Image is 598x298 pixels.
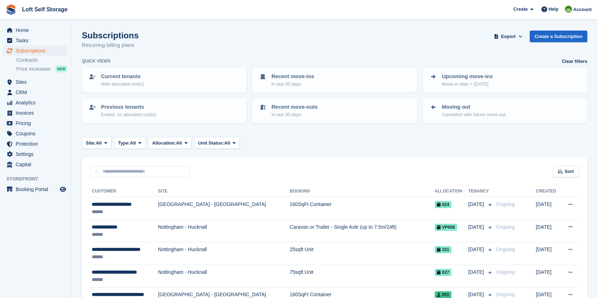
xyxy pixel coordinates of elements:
p: In last 30 days [271,111,318,118]
span: Sort [565,168,574,175]
td: Nottingham - Hucknall [158,242,290,265]
img: stora-icon-8386f47178a22dfd0bd8f6a31ec36ba5ce8667c1dd55bd0f319d3a0aa187defe.svg [6,4,16,15]
span: All [176,140,182,147]
span: Ongoing [496,224,515,230]
div: NEW [55,65,67,72]
span: 151 [435,246,451,253]
span: Booking Portal [16,184,58,194]
a: Price increases NEW [16,65,67,73]
span: Account [573,6,592,13]
span: Allocation: [152,140,176,147]
span: Storefront [6,175,71,183]
span: Ongoing [496,292,515,297]
p: Recent move-ins [271,72,314,81]
span: Unit Status: [198,140,224,147]
button: Unit Status: All [194,137,239,149]
span: All [130,140,136,147]
span: Ongoing [496,269,515,275]
th: Customer [90,186,158,197]
a: menu [4,36,67,45]
span: Price increases [16,66,51,72]
p: Recent move-outs [271,103,318,111]
a: menu [4,46,67,56]
p: Move-in date > [DATE] [442,81,493,88]
span: Settings [16,149,58,159]
span: [DATE] [468,246,485,253]
a: menu [4,184,67,194]
p: Current tenants [101,72,144,81]
a: menu [4,139,67,149]
span: Ongoing [496,201,515,207]
span: VP006 [435,224,457,231]
span: 027 [435,269,451,276]
td: Nottingham - Hucknall [158,220,290,242]
p: Recurring billing plans [82,41,139,49]
p: Upcoming move-ins [442,72,493,81]
h1: Subscriptions [82,31,139,40]
a: Create a Subscription [530,31,587,42]
a: menu [4,25,67,35]
a: menu [4,87,67,97]
a: menu [4,77,67,87]
span: Analytics [16,98,58,108]
span: Ongoing [496,246,515,252]
a: menu [4,129,67,139]
td: 160SqFt Container [290,197,434,220]
span: Pricing [16,118,58,128]
p: Moving out [442,103,506,111]
td: Nottingham - Hucknall [158,265,290,287]
td: [DATE] [536,220,561,242]
button: Export [493,31,524,42]
h6: Quick views [82,58,111,64]
a: Preview store [59,185,67,194]
span: 024 [435,201,451,208]
a: Current tenants With allocated unit(s) [83,68,246,92]
span: Sites [16,77,58,87]
p: Cancelled with future move-out [442,111,506,118]
span: [DATE] [468,223,485,231]
a: menu [4,98,67,108]
a: Loft Self Storage [19,4,70,15]
button: Allocation: All [148,137,192,149]
span: Type: [118,140,130,147]
a: Previous tenants Ended, no allocated unit(s) [83,99,246,122]
th: Created [536,186,561,197]
a: Recent move-ins In last 30 days [253,68,416,92]
a: menu [4,108,67,118]
span: Tasks [16,36,58,45]
span: Capital [16,159,58,169]
th: Allocation [435,186,469,197]
img: James Johnson [565,6,572,13]
th: Booking [290,186,434,197]
p: Ended, no allocated unit(s) [101,111,156,118]
span: [DATE] [468,269,485,276]
a: menu [4,149,67,159]
p: In last 30 days [271,81,314,88]
a: Clear filters [562,58,587,65]
td: [GEOGRAPHIC_DATA] - [GEOGRAPHIC_DATA] [158,197,290,220]
span: Export [501,33,515,40]
a: Contracts [16,57,67,64]
p: Previous tenants [101,103,156,111]
td: 25sqft Unit [290,242,434,265]
button: Site: All [82,137,111,149]
td: [DATE] [536,242,561,265]
th: Site [158,186,290,197]
span: All [96,140,102,147]
a: Upcoming move-ins Move-in date > [DATE] [423,68,587,92]
span: CRM [16,87,58,97]
td: 75sqft Unit [290,265,434,287]
span: Coupons [16,129,58,139]
span: Site: [86,140,96,147]
span: Invoices [16,108,58,118]
span: Subscriptions [16,46,58,56]
span: [DATE] [468,201,485,208]
a: Moving out Cancelled with future move-out [423,99,587,122]
p: With allocated unit(s) [101,81,144,88]
td: Caravan or Trailer - Single Axle (up to 7.5m/24ft) [290,220,434,242]
a: menu [4,159,67,169]
th: Tenancy [468,186,493,197]
td: [DATE] [536,197,561,220]
button: Type: All [114,137,145,149]
span: Create [513,6,528,13]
